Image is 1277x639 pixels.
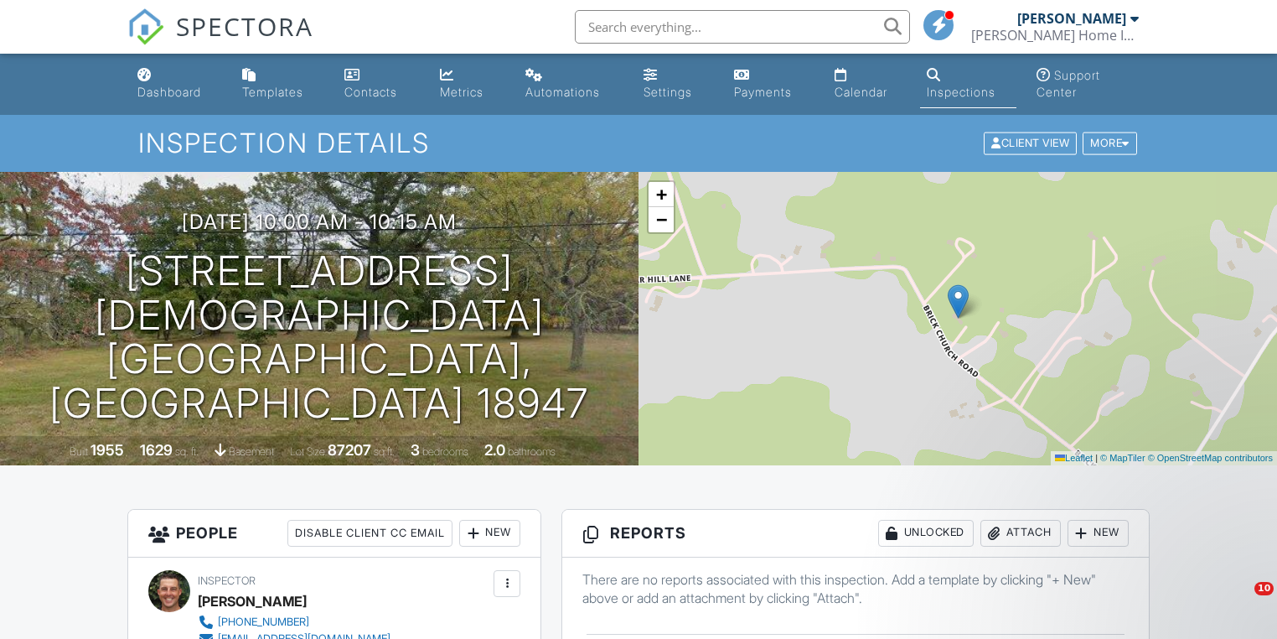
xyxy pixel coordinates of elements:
div: Automations [525,85,600,99]
div: 1629 [140,441,173,459]
div: 87207 [328,441,371,459]
div: [PERSON_NAME] [1017,10,1126,27]
a: Calendar [828,60,907,108]
h1: [STREET_ADDRESS][DEMOGRAPHIC_DATA] [GEOGRAPHIC_DATA], [GEOGRAPHIC_DATA] 18947 [27,249,612,426]
a: Client View [982,136,1081,148]
img: Marker [948,284,969,319]
div: 3 [411,441,420,459]
div: 2.0 [484,441,505,459]
a: Metrics [433,60,505,108]
div: 1955 [90,441,124,459]
a: Dashboard [131,60,222,108]
span: bedrooms [422,445,468,458]
span: Inspector [198,574,256,587]
input: Search everything... [575,10,910,44]
a: © MapTiler [1100,453,1145,463]
div: Client View [984,132,1077,155]
div: Metrics [440,85,483,99]
span: − [656,209,667,230]
div: Contacts [344,85,397,99]
h1: Inspection Details [138,128,1139,158]
h3: [DATE] 10:00 am - 10:15 am [182,210,457,233]
span: Built [70,445,88,458]
div: Calendar [835,85,887,99]
span: basement [229,445,274,458]
span: + [656,184,667,205]
div: Support Center [1037,68,1100,99]
a: Inspections [920,60,1016,108]
div: Templates [242,85,303,99]
div: Settings [644,85,692,99]
span: | [1095,453,1098,463]
a: Settings [637,60,714,108]
div: New [459,520,520,547]
div: [PHONE_NUMBER] [218,616,309,629]
div: Dashboard [137,85,201,99]
span: bathrooms [508,445,556,458]
p: There are no reports associated with this inspection. Add a template by clicking "+ New" above or... [582,570,1128,608]
div: More [1083,132,1137,155]
div: Inspections [927,85,995,99]
span: SPECTORA [176,8,313,44]
div: Disable Client CC Email [287,520,452,547]
a: Support Center [1030,60,1146,108]
a: Automations (Basic) [519,60,623,108]
span: 10 [1254,582,1274,595]
div: Bradley Home Inspections [971,27,1139,44]
img: The Best Home Inspection Software - Spectora [127,8,164,45]
a: Leaflet [1055,453,1093,463]
span: sq. ft. [175,445,199,458]
div: Unlocked [878,520,974,547]
a: SPECTORA [127,23,313,58]
a: Zoom in [649,182,674,207]
div: Payments [734,85,792,99]
a: © OpenStreetMap contributors [1148,453,1273,463]
a: Zoom out [649,207,674,232]
span: sq.ft. [374,445,395,458]
a: Payments [727,60,814,108]
span: Lot Size [290,445,325,458]
h3: People [128,510,540,558]
h3: Reports [562,510,1148,558]
a: Templates [235,60,324,108]
a: [PHONE_NUMBER] [198,614,390,631]
div: [PERSON_NAME] [198,589,307,614]
a: Contacts [338,60,420,108]
iframe: Intercom live chat [1220,582,1260,622]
